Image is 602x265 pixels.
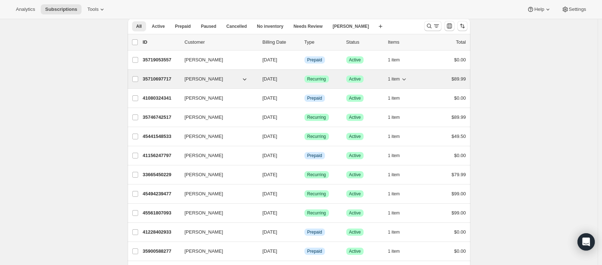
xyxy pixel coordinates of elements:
button: Create new view [375,21,386,31]
p: 41228402933 [143,229,179,236]
span: 1 item [388,229,400,235]
button: Customize table column order and visibility [444,21,454,31]
span: [DATE] [263,153,277,158]
span: $89.99 [452,114,466,120]
div: 41156247797[PERSON_NAME][DATE]InfoPrepaidSuccessActive1 item$0.00 [143,151,466,161]
p: Billing Date [263,39,299,46]
span: Prepaid [175,23,191,29]
span: [DATE] [263,210,277,216]
span: [DATE] [263,57,277,62]
span: [PERSON_NAME] [185,209,223,217]
button: 1 item [388,227,408,237]
button: 1 item [388,189,408,199]
div: Open Intercom Messenger [577,233,595,251]
button: 1 item [388,55,408,65]
p: 45494239477 [143,190,179,197]
p: 35710697717 [143,75,179,83]
span: Active [349,172,361,178]
span: Tools [87,6,98,12]
span: Active [349,248,361,254]
span: Recurring [307,134,326,139]
span: [DATE] [263,191,277,196]
button: Sort the results [457,21,467,31]
span: Active [349,95,361,101]
span: Prepaid [307,153,322,158]
span: Prepaid [307,57,322,63]
span: [PERSON_NAME] [185,56,223,64]
span: [DATE] [263,95,277,101]
button: 1 item [388,208,408,218]
span: Cancelled [227,23,247,29]
div: 45441548533[PERSON_NAME][DATE]SuccessRecurringSuccessActive1 item$49.50 [143,131,466,142]
span: 1 item [388,134,400,139]
span: [PERSON_NAME] [185,248,223,255]
div: 35719053557[PERSON_NAME][DATE]InfoPrepaidSuccessActive1 item$0.00 [143,55,466,65]
button: [PERSON_NAME] [180,150,252,161]
span: Prepaid [307,248,322,254]
p: 35719053557 [143,56,179,64]
button: [PERSON_NAME] [180,131,252,142]
span: [PERSON_NAME] [185,133,223,140]
span: [DATE] [263,248,277,254]
p: Total [456,39,466,46]
span: [DATE] [263,76,277,82]
span: [PERSON_NAME] [185,114,223,121]
span: [PERSON_NAME] [185,152,223,159]
span: Active [349,114,361,120]
p: Status [346,39,382,46]
span: 1 item [388,248,400,254]
span: Active [349,153,361,158]
div: IDCustomerBilling DateTypeStatusItemsTotal [143,39,466,46]
span: [PERSON_NAME] [185,229,223,236]
button: [PERSON_NAME] [180,207,252,219]
span: Active [152,23,165,29]
span: $79.99 [452,172,466,177]
p: 33665450229 [143,171,179,178]
div: 33665450229[PERSON_NAME][DATE]SuccessRecurringSuccessActive1 item$79.99 [143,170,466,180]
span: 1 item [388,210,400,216]
button: Settings [557,4,590,14]
span: 1 item [388,191,400,197]
span: $0.00 [454,57,466,62]
span: $0.00 [454,248,466,254]
button: [PERSON_NAME] [180,246,252,257]
button: 1 item [388,246,408,256]
span: 1 item [388,76,400,82]
p: 45441548533 [143,133,179,140]
span: $99.00 [452,210,466,216]
span: Prepaid [307,95,322,101]
span: $0.00 [454,95,466,101]
button: [PERSON_NAME] [180,188,252,200]
span: Analytics [16,6,35,12]
span: [PERSON_NAME] [333,23,369,29]
span: $89.99 [452,76,466,82]
button: Tools [83,4,110,14]
span: Settings [569,6,586,12]
button: Search and filter results [424,21,441,31]
span: Recurring [307,191,326,197]
button: Subscriptions [41,4,82,14]
span: Paused [201,23,216,29]
button: 1 item [388,112,408,122]
div: Items [388,39,424,46]
button: [PERSON_NAME] [180,112,252,123]
span: $49.50 [452,134,466,139]
button: [PERSON_NAME] [180,54,252,66]
span: 1 item [388,95,400,101]
span: Recurring [307,172,326,178]
span: 1 item [388,153,400,158]
span: 1 item [388,114,400,120]
span: [PERSON_NAME] [185,190,223,197]
p: 35746742517 [143,114,179,121]
div: 35900588277[PERSON_NAME][DATE]InfoPrepaidSuccessActive1 item$0.00 [143,246,466,256]
div: 41080324341[PERSON_NAME][DATE]InfoPrepaidSuccessActive1 item$0.00 [143,93,466,103]
span: Help [534,6,544,12]
span: Active [349,210,361,216]
button: 1 item [388,74,408,84]
span: $0.00 [454,153,466,158]
span: [DATE] [263,229,277,235]
button: 1 item [388,131,408,142]
p: Customer [185,39,257,46]
span: [DATE] [263,114,277,120]
button: Analytics [12,4,39,14]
